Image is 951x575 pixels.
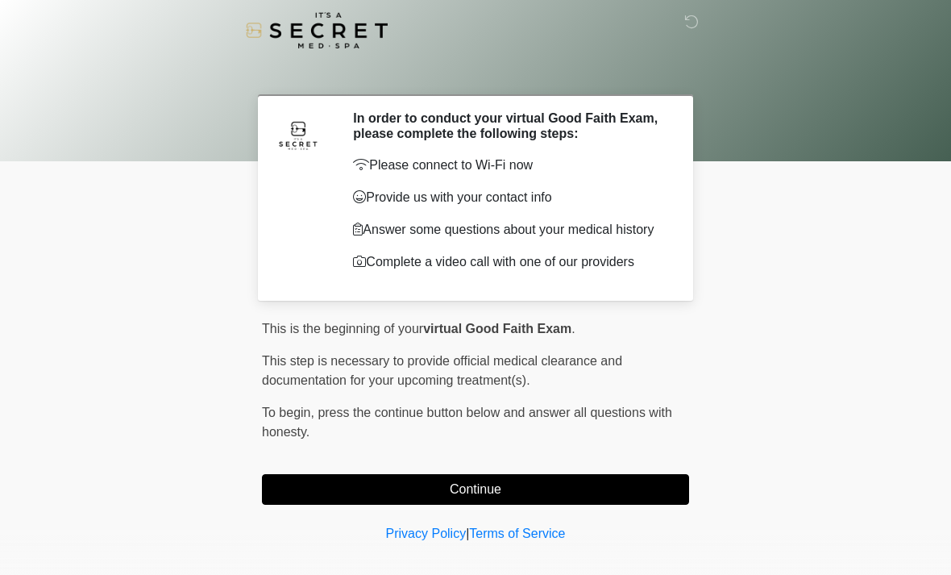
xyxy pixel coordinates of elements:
span: press the continue button below and answer all questions with honesty. [262,406,672,439]
h1: ‎ ‎ [250,58,701,88]
span: This is the beginning of your [262,322,423,335]
p: Provide us with your contact info [353,188,665,207]
span: To begin, [262,406,318,419]
span: This step is necessary to provide official medical clearance and documentation for your upcoming ... [262,354,622,387]
p: Complete a video call with one of our providers [353,252,665,272]
p: Please connect to Wi-Fi now [353,156,665,175]
a: Terms of Service [469,527,565,540]
button: Continue [262,474,689,505]
p: Answer some questions about your medical history [353,220,665,240]
img: It's A Secret Med Spa Logo [246,12,388,48]
strong: virtual Good Faith Exam [423,322,571,335]
span: . [571,322,575,335]
a: Privacy Policy [386,527,467,540]
h2: In order to conduct your virtual Good Faith Exam, please complete the following steps: [353,110,665,141]
a: | [466,527,469,540]
img: Agent Avatar [274,110,322,159]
